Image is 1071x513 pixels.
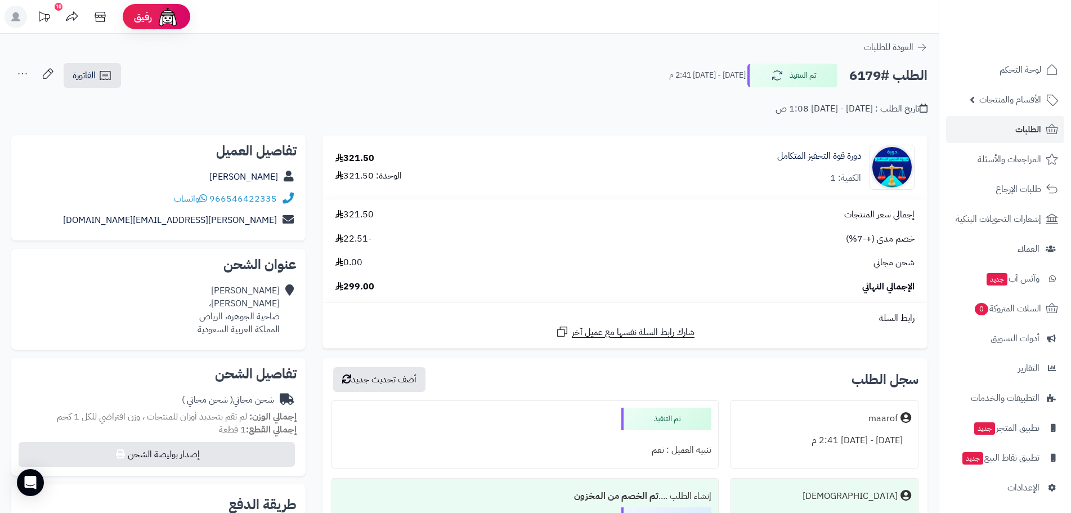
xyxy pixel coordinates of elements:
[1015,122,1041,137] span: الطلبات
[991,331,1039,346] span: أدوات التسويق
[20,258,297,271] h2: عنوان الشحن
[249,410,297,423] strong: إجمالي الوزن:
[333,367,425,392] button: أضف تحديث جديد
[985,271,1039,287] span: وآتس آب
[219,423,297,436] small: 1 قطعة
[20,367,297,381] h2: تفاصيل الشحن
[946,235,1064,262] a: العملاء
[946,265,1064,292] a: وآتس آبجديد
[849,64,927,87] h2: الطلب #6179
[946,295,1064,322] a: السلات المتروكة0
[1018,241,1039,257] span: العملاء
[55,3,62,11] div: 10
[747,64,837,87] button: تم التنفيذ
[946,385,1064,412] a: التطبيقات والخدمات
[335,256,362,269] span: 0.00
[974,422,995,435] span: جديد
[873,256,915,269] span: شحن مجاني
[996,181,1041,197] span: طلبات الإرجاع
[868,412,898,425] div: maarof
[30,6,58,31] a: تحديثات المنصة
[335,233,371,246] span: -22.51
[572,326,694,339] span: شارك رابط السلة نفسها مع عميل آخر
[335,280,374,293] span: 299.00
[555,325,694,339] a: شارك رابط السلة نفسها مع عميل آخر
[182,394,274,407] div: شحن مجاني
[946,325,1064,352] a: أدوات التسويق
[946,414,1064,441] a: تطبيق المتجرجديد
[19,442,295,467] button: إصدار بوليصة الشحن
[979,92,1041,108] span: الأقسام والمنتجات
[228,498,297,511] h2: طريقة الدفع
[962,452,983,465] span: جديد
[209,170,278,184] a: [PERSON_NAME]
[870,145,914,190] img: 1756309193-%D9%82%D9%88%D8%A9%20%D8%A7%D9%84%D8%AA%D8%AD%D9%81%D9%8A%D8%B2-90x90.png
[776,102,927,115] div: تاريخ الطلب : [DATE] - [DATE] 1:08 ص
[738,430,911,452] div: [DATE] - [DATE] 2:41 م
[956,211,1041,227] span: إشعارات التحويلات البنكية
[946,146,1064,173] a: المراجعات والأسئلة
[156,6,179,28] img: ai-face.png
[946,116,1064,143] a: الطلبات
[864,41,927,54] a: العودة للطلبات
[669,70,746,81] small: [DATE] - [DATE] 2:41 م
[335,169,402,182] div: الوحدة: 321.50
[339,439,712,461] div: تنبيه العميل : نعم
[803,490,898,503] div: [DEMOGRAPHIC_DATA]
[327,312,923,325] div: رابط السلة
[852,373,918,386] h3: سجل الطلب
[198,284,280,336] div: [PERSON_NAME] [PERSON_NAME]، ضاحية الجوهره، الرياض المملكة العربية السعودية
[64,63,121,88] a: الفاتورة
[335,152,374,165] div: 321.50
[987,273,1007,286] span: جديد
[946,176,1064,203] a: طلبات الإرجاع
[974,302,989,316] span: 0
[209,192,277,206] a: 966546422335
[1000,62,1041,78] span: لوحة التحكم
[335,208,374,221] span: 321.50
[974,301,1041,316] span: السلات المتروكة
[961,450,1039,466] span: تطبيق نقاط البيع
[830,172,861,185] div: الكمية: 1
[946,206,1064,233] a: إشعارات التحويلات البنكية
[20,144,297,158] h2: تفاصيل العميل
[946,355,1064,382] a: التقارير
[134,10,152,24] span: رفيق
[182,393,233,407] span: ( شحن مجاني )
[574,489,658,503] b: تم الخصم من المخزون
[17,469,44,496] div: Open Intercom Messenger
[777,150,861,163] a: دورة قوة التحفيز المتكامل
[946,474,1064,501] a: الإعدادات
[994,18,1060,42] img: logo-2.png
[63,213,277,227] a: [PERSON_NAME][EMAIL_ADDRESS][DOMAIN_NAME]
[971,390,1039,406] span: التطبيقات والخدمات
[246,423,297,436] strong: إجمالي القطع:
[621,408,711,430] div: تم التنفيذ
[1007,480,1039,496] span: الإعدادات
[946,444,1064,471] a: تطبيق نقاط البيعجديد
[57,410,247,423] span: لم تقم بتحديد أوزان للمنتجات ، وزن افتراضي للكل 1 كجم
[862,280,915,293] span: الإجمالي النهائي
[973,420,1039,436] span: تطبيق المتجر
[339,485,712,507] div: إنشاء الطلب ....
[73,69,96,82] span: الفاتورة
[844,208,915,221] span: إجمالي سعر المنتجات
[1018,360,1039,376] span: التقارير
[946,56,1064,83] a: لوحة التحكم
[864,41,913,54] span: العودة للطلبات
[978,151,1041,167] span: المراجعات والأسئلة
[174,192,207,206] a: واتساب
[846,233,915,246] span: خصم مدى (+-7%)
